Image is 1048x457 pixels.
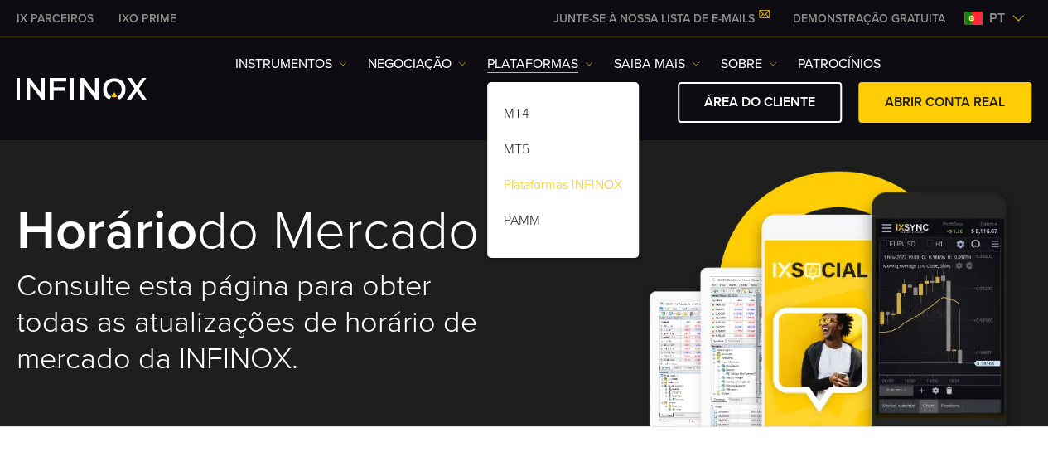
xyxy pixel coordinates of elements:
[17,78,186,100] a: INFINOX Logo
[678,82,842,123] a: ÁREA DO CLIENTE
[487,170,639,206] a: Plataformas INFINOX
[487,54,593,74] a: PLATAFORMAS
[983,8,1012,28] span: pt
[17,268,504,377] h2: Consulte esta página para obter todas as atualizações de horário de mercado da INFINOX.
[17,198,197,264] strong: Horário
[4,10,106,27] a: INFINOX
[487,206,639,241] a: PAMM
[17,203,504,260] h1: do mercado
[614,54,700,74] a: Saiba mais
[858,82,1031,123] a: ABRIR CONTA REAL
[780,10,958,27] a: INFINOX MENU
[487,134,639,170] a: MT5
[368,54,466,74] a: NEGOCIAÇÃO
[106,10,189,27] a: INFINOX
[235,54,347,74] a: Instrumentos
[487,99,639,134] a: MT4
[721,54,777,74] a: SOBRE
[798,54,881,74] a: Patrocínios
[541,12,780,26] a: JUNTE-SE À NOSSA LISTA DE E-MAILS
